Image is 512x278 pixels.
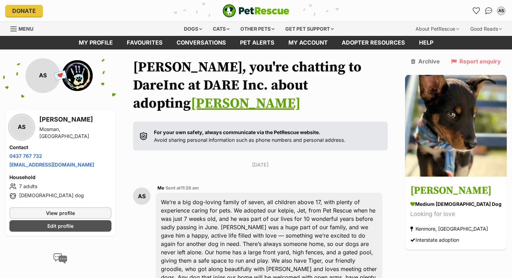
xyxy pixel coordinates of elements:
a: [EMAIL_ADDRESS][DOMAIN_NAME] [9,162,94,168]
div: About PetRescue [411,22,464,36]
span: Sent at [165,185,199,191]
img: chat-41dd97257d64d25036548639549fe6c8038ab92f7586957e7f3b1b290dea8141.svg [485,7,492,14]
a: Menu [10,22,38,34]
a: View profile [9,207,111,219]
a: Adopter resources [335,36,412,49]
button: My account [496,5,507,16]
span: 💌 [53,68,68,83]
h4: Household [9,174,111,181]
span: View profile [46,209,75,217]
li: 7 adults [9,182,111,191]
div: Kenmore, [GEOGRAPHIC_DATA] [410,224,488,233]
a: 0437 767 732 [9,153,42,159]
a: PetRescue [223,4,289,17]
div: AS [133,187,150,205]
div: Other pets [235,22,279,36]
p: [DATE] [133,161,388,168]
a: Report enquiry [451,58,501,64]
ul: Account quick links [471,5,507,16]
div: AS [9,115,34,139]
div: Good Reads [465,22,507,36]
a: Help [412,36,440,49]
a: Favourites [471,5,482,16]
h1: [PERSON_NAME], you're chatting to DareInc at DARE Inc. about adopting [133,58,388,113]
div: Looking for love [410,209,502,219]
h4: Contact [9,144,111,151]
div: Get pet support [280,22,339,36]
a: Conversations [483,5,494,16]
a: Favourites [120,36,170,49]
a: Archive [411,58,440,64]
p: Avoid sharing personal information such as phone numbers and personal address. [154,129,346,144]
span: Edit profile [47,222,73,230]
div: AS [498,7,505,14]
h3: [PERSON_NAME] [39,115,111,124]
a: [PERSON_NAME] medium [DEMOGRAPHIC_DATA] Dog Looking for love Kenmore, [GEOGRAPHIC_DATA] Interstat... [405,178,507,250]
a: conversations [170,36,233,49]
a: My account [281,36,335,49]
a: Edit profile [9,220,111,232]
span: 11:26 am [181,185,199,191]
div: Interstate adoption [410,235,459,245]
a: My profile [72,36,120,49]
h3: [PERSON_NAME] [410,183,502,199]
span: Menu [18,26,33,32]
div: AS [25,58,60,93]
img: conversation-icon-4a6f8262b818ee0b60e3300018af0b2d0b884aa5de6e9bcb8d3d4eeb1a70a7c4.svg [53,253,67,264]
div: Mosman, [GEOGRAPHIC_DATA] [39,126,111,140]
div: medium [DEMOGRAPHIC_DATA] Dog [410,200,502,208]
a: Donate [5,5,43,17]
li: [DEMOGRAPHIC_DATA] dog [9,192,111,200]
div: Cats [208,22,234,36]
a: [PERSON_NAME] [191,95,301,112]
a: Pet alerts [233,36,281,49]
strong: For your own safety, always communicate via the PetRescue website. [154,129,320,135]
img: Kristoff [405,75,507,177]
span: Me [157,185,164,191]
img: logo-e224e6f780fb5917bec1dbf3a21bbac754714ae5b6737aabdf751b685950b380.svg [223,4,289,17]
div: Dogs [179,22,207,36]
img: DARE Inc. profile pic [60,58,95,93]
